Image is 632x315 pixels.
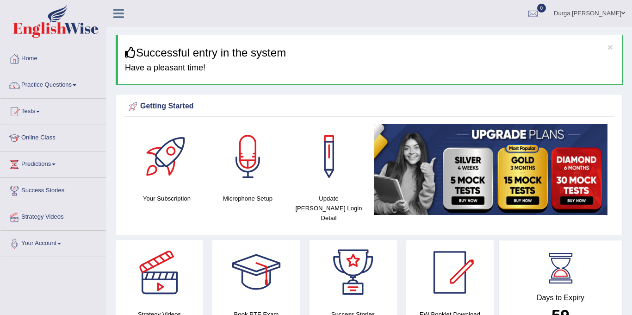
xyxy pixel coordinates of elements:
[0,125,106,148] a: Online Class
[509,294,612,302] h4: Days to Expiry
[126,100,612,113] div: Getting Started
[212,194,284,203] h4: Microphone Setup
[293,194,365,223] h4: Update [PERSON_NAME] Login Detail
[125,47,615,59] h3: Successful entry in the system
[0,204,106,227] a: Strategy Videos
[537,4,546,13] span: 0
[125,63,615,73] h4: Have a pleasant time!
[0,178,106,201] a: Success Stories
[0,151,106,175] a: Predictions
[0,72,106,95] a: Practice Questions
[374,124,607,214] img: small5.jpg
[607,42,613,52] button: ×
[0,231,106,254] a: Your Account
[0,46,106,69] a: Home
[0,99,106,122] a: Tests
[131,194,203,203] h4: Your Subscription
